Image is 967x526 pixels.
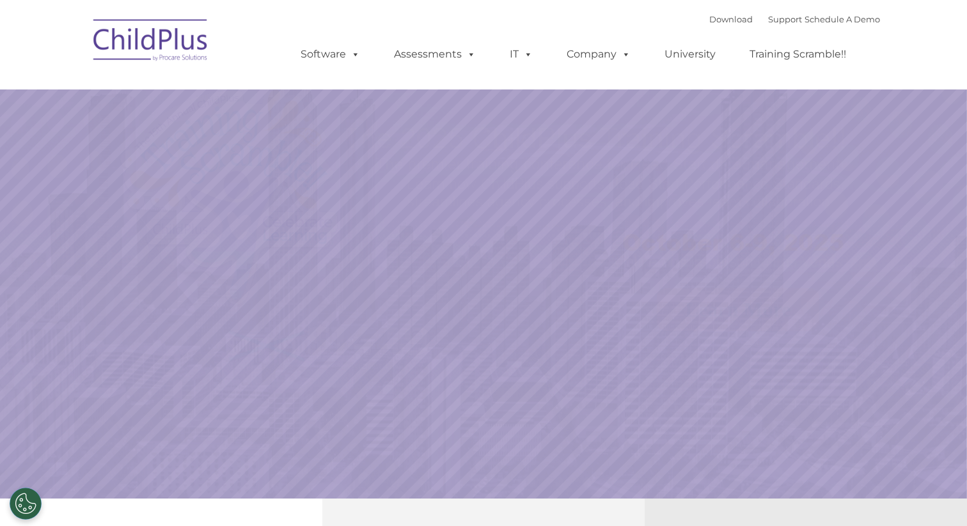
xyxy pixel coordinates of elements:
a: IT [497,42,546,67]
a: Assessments [381,42,489,67]
a: Learn More [657,288,819,331]
button: Cookies Settings [10,488,42,520]
a: Download [709,14,753,24]
font: | [709,14,880,24]
a: Support [768,14,802,24]
a: Schedule A Demo [805,14,880,24]
a: Software [288,42,373,67]
a: Company [554,42,643,67]
a: University [652,42,728,67]
a: Training Scramble!! [737,42,859,67]
img: ChildPlus by Procare Solutions [87,10,215,74]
